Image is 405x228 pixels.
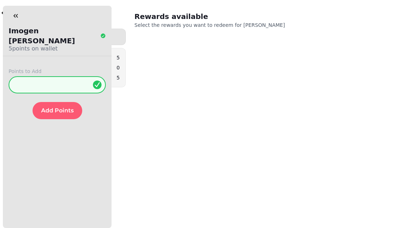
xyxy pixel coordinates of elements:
p: 0 [117,64,120,71]
label: Points to Add [9,68,106,75]
span: Add Points [41,108,74,113]
span: [PERSON_NAME] [243,22,285,28]
p: 5 points on wallet [9,44,106,53]
p: 5 [117,54,120,61]
p: 5 [117,74,120,81]
button: Add Points [33,102,82,119]
p: Imogen [PERSON_NAME] [9,26,99,46]
h2: Rewards available [134,11,272,21]
p: Select the rewards you want to redeem for [134,21,317,29]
